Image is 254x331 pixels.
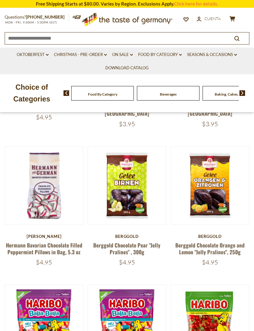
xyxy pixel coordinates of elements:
[239,90,245,96] img: next arrow
[171,147,249,225] img: Berggold Chocolate Orange and Lemon "Jelly Pralines", 250g
[88,92,117,97] a: Food By Category
[26,14,64,19] a: [PHONE_NUMBER]
[5,147,83,225] img: Hermann Bavarian Chocolate Filled Peppermint Pillows in Bag, 5.3 oz
[88,147,166,225] img: Berggold Chocolate Pear "Jelly Pralines" , 300g
[138,51,182,58] a: Food By Category
[36,258,52,266] span: $4.95
[5,21,57,24] span: MON - FRI, 9:00AM - 5:00PM (EST)
[215,92,253,97] a: Baking, Cakes, Desserts
[105,65,149,71] a: Download Catalog
[160,92,177,97] a: Beverages
[112,51,133,58] a: On Sale
[119,120,135,128] span: $3.95
[202,258,218,266] span: $4.95
[204,16,221,21] span: Cuenta
[174,1,218,6] a: Click here for details.
[197,15,221,22] a: Cuenta
[5,234,83,239] div: [PERSON_NAME]
[6,241,82,256] a: Hermann Bavarian Chocolate Filled Peppermint Pillows in Bag, 5.3 oz
[175,241,245,256] a: Berggold Chocolate Orange and Lemon "Jelly Pralines", 250g
[187,51,237,58] a: Seasons & Occasions
[119,258,135,266] span: $4.95
[171,234,249,239] div: Berggold
[17,51,49,58] a: Oktoberfest
[88,234,166,239] div: Berggold
[54,51,107,58] a: Christmas - PRE-ORDER
[5,13,69,21] p: Questions?
[202,120,218,128] span: $3.95
[36,113,52,121] span: $4.95
[93,241,160,256] a: Berggold Chocolate Pear "Jelly Pralines" , 300g
[63,90,69,96] img: previous arrow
